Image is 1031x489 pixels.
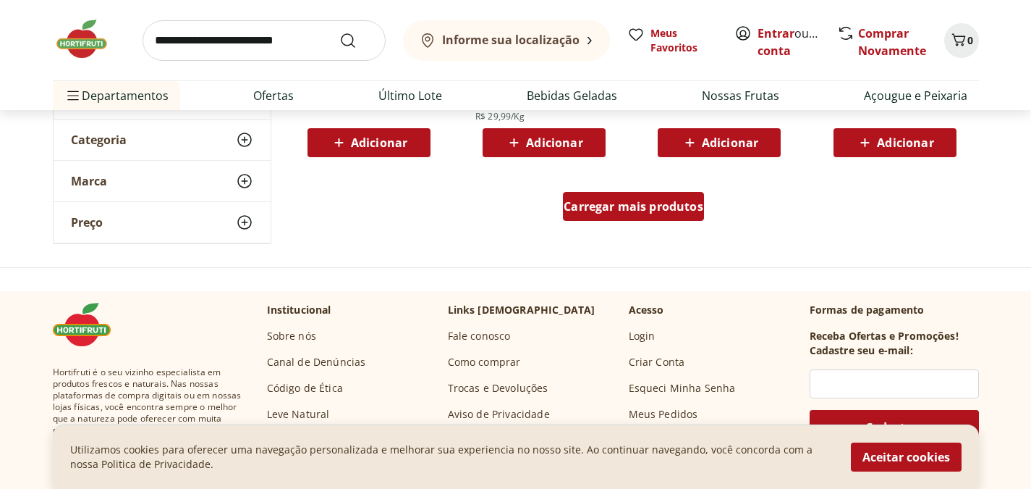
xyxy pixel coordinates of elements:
button: Categoria [54,120,271,160]
a: Leve Natural [267,407,330,422]
span: Meus Favoritos [650,26,717,55]
button: Marca [54,161,271,201]
p: Utilizamos cookies para oferecer uma navegação personalizada e melhorar sua experiencia no nosso ... [70,443,833,472]
button: Cadastrar [810,410,979,445]
a: Canal de Denúncias [267,355,366,369]
a: Criar conta [758,25,837,59]
a: Bebidas Geladas [527,87,617,104]
span: R$ 29,99/Kg [475,111,525,122]
a: Esqueci Minha Senha [629,381,736,396]
button: Adicionar [307,128,430,157]
h3: Receba Ofertas e Promoções! [810,329,959,343]
span: Adicionar [702,137,758,149]
a: Entrar [758,25,794,41]
button: Submit Search [339,32,374,49]
span: Adicionar [526,137,582,149]
button: Menu [64,78,82,113]
h3: Cadastre seu e-mail: [810,343,913,358]
a: Açougue e Peixaria [864,87,967,104]
a: Ofertas [253,87,294,104]
button: Adicionar [658,128,781,157]
button: Aceitar cookies [851,443,962,472]
button: Adicionar [833,128,956,157]
p: Institucional [267,303,331,317]
span: ou [758,25,822,59]
a: Comprar Novamente [858,25,926,59]
a: Sobre nós [267,329,316,343]
span: Categoria [71,133,127,147]
a: Nossas Frutas [702,87,779,104]
button: Preço [54,202,271,243]
img: Hortifruti [53,17,125,61]
p: Acesso [629,303,664,317]
a: Código de Ética [267,381,343,396]
a: Meus Pedidos [629,407,698,422]
a: Último Lote [378,87,442,104]
span: Hortifruti é o seu vizinho especialista em produtos frescos e naturais. Nas nossas plataformas de... [53,367,244,448]
button: Carrinho [944,23,979,58]
span: Departamentos [64,78,169,113]
a: Como comprar [448,355,521,369]
a: Login [629,329,655,343]
span: Cadastrar [865,422,922,433]
a: Criar Conta [629,355,685,369]
a: Meus Favoritos [627,26,717,55]
a: Trocas e Devoluções [448,381,548,396]
b: Informe sua localização [442,32,580,48]
p: Links [DEMOGRAPHIC_DATA] [448,303,595,317]
a: Fale conosco [448,329,511,343]
a: Aviso de Privacidade [448,407,550,422]
span: Marca [71,174,107,188]
a: Carregar mais produtos [563,192,704,227]
span: Carregar mais produtos [564,201,703,212]
span: Adicionar [877,137,933,149]
button: Adicionar [483,128,606,157]
input: search [143,20,386,61]
span: Preço [71,215,103,230]
p: Formas de pagamento [810,303,979,317]
img: Hortifruti [53,303,125,346]
span: Adicionar [351,137,407,149]
span: 0 [967,33,973,47]
button: Informe sua localização [403,20,610,61]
